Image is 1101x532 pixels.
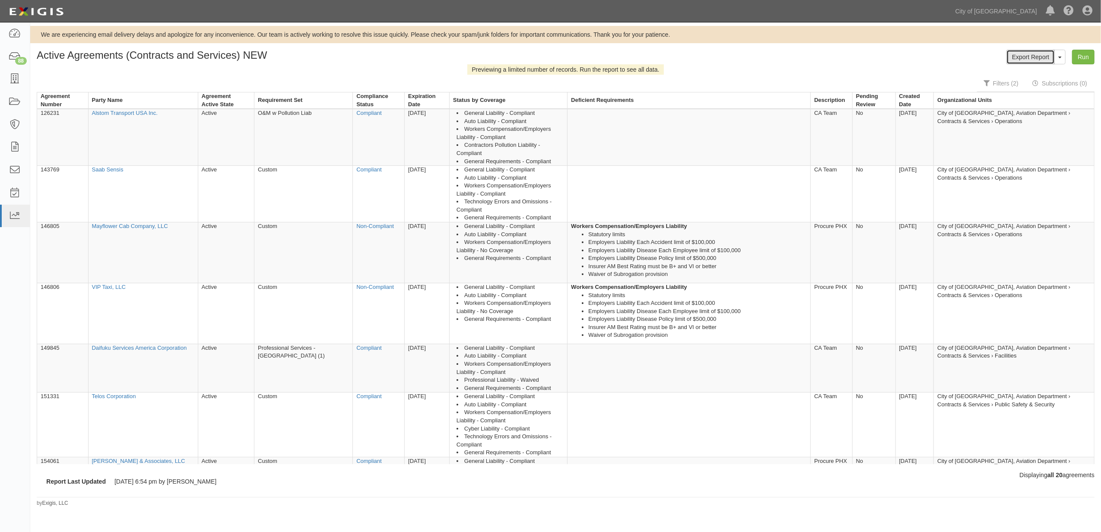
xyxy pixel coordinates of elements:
[114,477,470,486] dd: [DATE] 6:54 pm by [PERSON_NAME]
[404,457,449,497] td: [DATE]
[202,92,247,108] div: Agreement Active State
[457,401,564,409] li: Auto Liability - Compliant
[92,458,185,464] a: [PERSON_NAME] & Associates, LLC
[588,331,807,339] li: Waiver of Subrogation provision
[92,223,168,229] a: Mayflower Cab Company, LLC
[895,344,934,392] td: [DATE]
[588,231,807,239] li: Statutory limits
[457,352,564,360] li: Auto Liability - Compliant
[457,231,564,239] li: Auto Liability - Compliant
[895,393,934,457] td: [DATE]
[852,344,895,392] td: No
[977,75,1025,92] a: Filters (2)
[1072,50,1095,64] a: Run
[198,393,254,457] td: Active
[356,284,394,290] a: Non-Compliant
[457,360,564,376] li: Workers Compensation/Employers Liability - Compliant
[588,307,807,316] li: Employers Liability Disease Each Employee limit of $100,000
[814,96,845,104] div: Description
[42,500,68,506] a: Exigis, LLC
[198,344,254,392] td: Active
[457,408,564,424] li: Workers Compensation/Employers Liability - Compliant
[408,92,442,108] div: Expiration Date
[457,125,564,141] li: Workers Compensation/Employers Liability - Compliant
[571,223,687,229] strong: Workers Compensation/Employers Liability
[852,393,895,457] td: No
[811,344,853,392] td: CA Team
[457,214,564,222] li: General Requirements - Compliant
[811,166,853,222] td: CA Team
[404,393,449,457] td: [DATE]
[30,30,1101,39] div: We are experiencing email delivery delays and apologize for any inconvenience. Our team is active...
[92,393,136,399] a: Telos Corporation
[37,222,89,283] td: 146805
[588,270,807,279] li: Waiver of Subrogation provision
[457,291,564,300] li: Auto Liability - Compliant
[457,433,564,449] li: Technology Errors and Omissions - Compliant
[1006,50,1055,64] a: Export Report
[588,315,807,323] li: Employers Liability Disease Policy limit of $500,000
[588,254,807,263] li: Employers Liability Disease Policy limit of $500,000
[457,238,564,254] li: Workers Compensation/Employers Liability - No Coverage
[457,344,564,352] li: General Liability - Compliant
[198,166,254,222] td: Active
[457,457,564,465] li: General Liability - Compliant
[467,64,663,75] div: Previewing a limited number of records. Run the report to see all data.
[457,174,564,182] li: Auto Liability - Compliant
[811,109,853,165] td: CA Team
[254,166,353,222] td: Custom
[356,223,394,229] a: Non-Compliant
[852,222,895,283] td: No
[571,96,634,104] div: Deficient Requirements
[37,477,106,486] dt: Report Last Updated
[92,345,187,351] a: Daifuku Services America Corporation
[453,96,505,104] div: Status by Coverage
[588,323,807,332] li: Insurer AM Best Rating must be B+ and VI or better
[37,393,89,457] td: 151331
[457,393,564,401] li: General Liability - Compliant
[588,299,807,307] li: Employers Liability Each Accident limit of $100,000
[934,109,1095,165] td: City of [GEOGRAPHIC_DATA], Aviation Department › Contracts & Services › Operations
[356,458,382,464] a: Compliant
[6,4,66,19] img: logo-5460c22ac91f19d4615b14bd174203de0afe785f0fc80cf4dbbc73dc1793850b.png
[457,376,564,384] li: Professional Liability - Waived
[934,222,1095,283] td: City of [GEOGRAPHIC_DATA], Aviation Department › Contracts & Services › Operations
[852,457,895,497] td: No
[588,263,807,271] li: Insurer AM Best Rating must be B+ and VI or better
[37,50,559,61] h1: Active Agreements (Contracts and Services) NEW
[588,291,807,300] li: Statutory limits
[895,457,934,497] td: [DATE]
[457,254,564,263] li: General Requirements - Compliant
[852,166,895,222] td: No
[457,384,564,393] li: General Requirements - Compliant
[937,96,992,104] div: Organizational Units
[457,182,564,198] li: Workers Compensation/Employers Liability - Compliant
[404,283,449,344] td: [DATE]
[356,393,382,399] a: Compliant
[254,283,353,344] td: Custom
[198,283,254,344] td: Active
[92,110,158,116] a: Alstom Transport USA Inc.
[811,222,853,283] td: Procure PHX
[356,345,382,351] a: Compliant
[457,158,564,166] li: General Requirements - Compliant
[457,166,564,174] li: General Liability - Compliant
[404,222,449,283] td: [DATE]
[934,457,1095,497] td: City of [GEOGRAPHIC_DATA], Aviation Department › Contracts & Services › FMD
[356,166,382,173] a: Compliant
[37,500,68,507] small: by
[258,96,302,104] div: Requirement Set
[457,117,564,126] li: Auto Liability - Compliant
[254,222,353,283] td: Custom
[895,109,934,165] td: [DATE]
[457,425,564,433] li: Cyber Liability - Compliant
[457,198,564,214] li: Technology Errors and Omissions - Compliant
[198,109,254,165] td: Active
[37,109,89,165] td: 126231
[37,457,89,497] td: 154061
[254,109,353,165] td: O&M w Pollution Liab
[92,166,124,173] a: Saab Sensis
[37,344,89,392] td: 149845
[356,110,382,116] a: Compliant
[934,344,1095,392] td: City of [GEOGRAPHIC_DATA], Aviation Department › Contracts & Services › Facilities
